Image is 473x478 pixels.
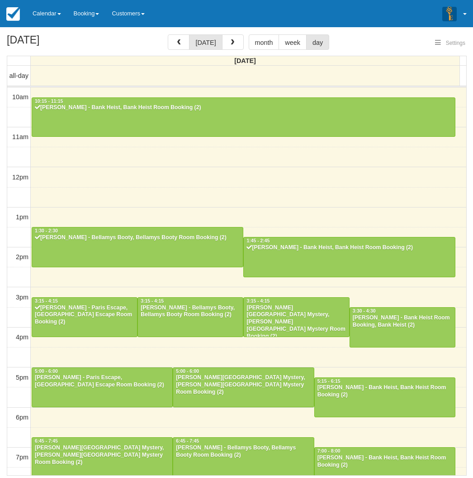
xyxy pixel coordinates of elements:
span: all-day [9,72,28,79]
span: 7pm [16,454,28,461]
button: month [249,34,279,50]
span: 2pm [16,253,28,261]
a: 3:30 - 4:30[PERSON_NAME] - Bank Heist Room Booking, Bank Heist (2) [350,307,455,347]
a: 5:15 - 6:15[PERSON_NAME] - Bank Heist, Bank Heist Room Booking (2) [314,377,455,417]
a: 6:45 - 7:45[PERSON_NAME][GEOGRAPHIC_DATA] Mystery, [PERSON_NAME][GEOGRAPHIC_DATA] Mystery Room Bo... [32,437,173,477]
div: [PERSON_NAME] - Bellamys Booty, Bellamys Booty Room Booking (2) [34,234,241,241]
a: 10:15 - 11:15[PERSON_NAME] - Bank Heist, Bank Heist Room Booking (2) [32,97,455,137]
div: [PERSON_NAME] - Bellamys Booty, Bellamys Booty Room Booking (2) [175,444,311,459]
span: 11am [12,133,28,140]
a: 3:15 - 4:15[PERSON_NAME][GEOGRAPHIC_DATA] Mystery, [PERSON_NAME][GEOGRAPHIC_DATA] Mystery Room Bo... [243,297,349,337]
img: A3 [442,6,457,21]
span: 3:30 - 4:30 [353,309,376,314]
button: Settings [430,37,471,50]
span: 4pm [16,333,28,341]
div: [PERSON_NAME][GEOGRAPHIC_DATA] Mystery, [PERSON_NAME][GEOGRAPHIC_DATA] Mystery Room Booking (2) [175,374,311,396]
span: 1pm [16,213,28,221]
span: 5pm [16,374,28,381]
span: Settings [446,40,465,46]
div: [PERSON_NAME] - Paris Escape, [GEOGRAPHIC_DATA] Escape Room Booking (2) [34,374,170,389]
span: 3:15 - 4:15 [35,299,58,304]
span: 6:45 - 7:45 [176,439,199,444]
div: [PERSON_NAME] - Bank Heist, Bank Heist Room Booking (2) [317,454,453,469]
span: 6:45 - 7:45 [35,439,58,444]
span: [DATE] [234,57,256,64]
a: 3:15 - 4:15[PERSON_NAME] - Bellamys Booty, Bellamys Booty Room Booking (2) [137,297,243,337]
span: 1:45 - 2:45 [246,238,270,243]
div: [PERSON_NAME] - Bank Heist, Bank Heist Room Booking (2) [246,244,452,251]
a: 3:15 - 4:15[PERSON_NAME] - Paris Escape, [GEOGRAPHIC_DATA] Escape Room Booking (2) [32,297,137,337]
img: checkfront-main-nav-mini-logo.png [6,7,20,21]
a: 5:00 - 6:00[PERSON_NAME] - Paris Escape, [GEOGRAPHIC_DATA] Escape Room Booking (2) [32,367,173,407]
a: 1:45 - 2:45[PERSON_NAME] - Bank Heist, Bank Heist Room Booking (2) [243,237,455,277]
div: [PERSON_NAME] - Paris Escape, [GEOGRAPHIC_DATA] Escape Room Booking (2) [34,304,135,326]
span: 10:15 - 11:15 [35,99,63,104]
span: 5:00 - 6:00 [176,369,199,374]
div: [PERSON_NAME] - Bank Heist Room Booking, Bank Heist (2) [352,314,453,329]
span: 7:00 - 8:00 [317,449,341,454]
span: 10am [12,93,28,101]
a: 5:00 - 6:00[PERSON_NAME][GEOGRAPHIC_DATA] Mystery, [PERSON_NAME][GEOGRAPHIC_DATA] Mystery Room Bo... [173,367,314,407]
div: [PERSON_NAME] - Bellamys Booty, Bellamys Booty Room Booking (2) [140,304,241,319]
button: day [306,34,329,50]
a: 1:30 - 2:30[PERSON_NAME] - Bellamys Booty, Bellamys Booty Room Booking (2) [32,227,243,267]
div: [PERSON_NAME] - Bank Heist, Bank Heist Room Booking (2) [34,104,453,111]
div: [PERSON_NAME] - Bank Heist, Bank Heist Room Booking (2) [317,384,453,399]
span: 6pm [16,414,28,421]
a: 6:45 - 7:45[PERSON_NAME] - Bellamys Booty, Bellamys Booty Room Booking (2) [173,437,314,477]
span: 3pm [16,294,28,301]
div: [PERSON_NAME][GEOGRAPHIC_DATA] Mystery, [PERSON_NAME][GEOGRAPHIC_DATA] Mystery Room Booking (2) [246,304,346,340]
span: 12pm [12,174,28,181]
span: 5:15 - 6:15 [317,379,341,384]
span: 1:30 - 2:30 [35,228,58,233]
span: 3:15 - 4:15 [246,299,270,304]
button: [DATE] [189,34,222,50]
span: 5:00 - 6:00 [35,369,58,374]
h2: [DATE] [7,34,121,51]
div: [PERSON_NAME][GEOGRAPHIC_DATA] Mystery, [PERSON_NAME][GEOGRAPHIC_DATA] Mystery Room Booking (2) [34,444,170,466]
span: 3:15 - 4:15 [141,299,164,304]
button: week [279,34,307,50]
